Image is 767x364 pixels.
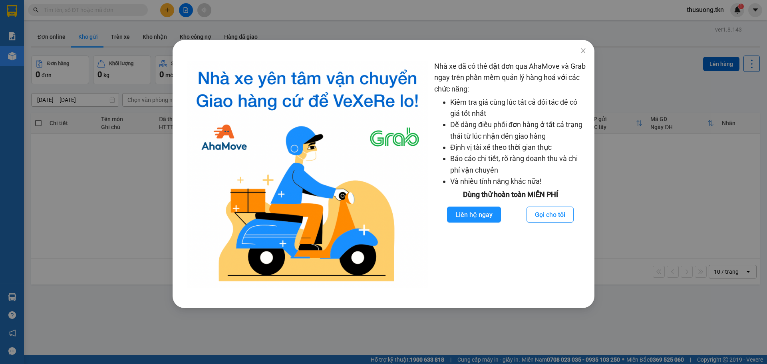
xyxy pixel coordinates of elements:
span: Gọi cho tôi [535,210,565,220]
img: logo [187,61,428,288]
li: Dễ dàng điều phối đơn hàng ở tất cả trạng thái từ lúc nhận đến giao hàng [450,119,586,142]
li: Kiểm tra giá cùng lúc tất cả đối tác để có giá tốt nhất [450,97,586,119]
div: Dùng thử hoàn toàn MIỄN PHÍ [434,189,586,200]
div: Nhà xe đã có thể đặt đơn qua AhaMove và Grab ngay trên phần mềm quản lý hàng hoá với các chức năng: [434,61,586,288]
li: Định vị tài xế theo thời gian thực [450,142,586,153]
span: close [580,48,586,54]
span: Liên hệ ngay [455,210,493,220]
button: Close [572,40,594,62]
button: Liên hệ ngay [447,207,501,223]
button: Gọi cho tôi [527,207,574,223]
li: Báo cáo chi tiết, rõ ràng doanh thu và chi phí vận chuyển [450,153,586,176]
li: Và nhiều tính năng khác nữa! [450,176,586,187]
